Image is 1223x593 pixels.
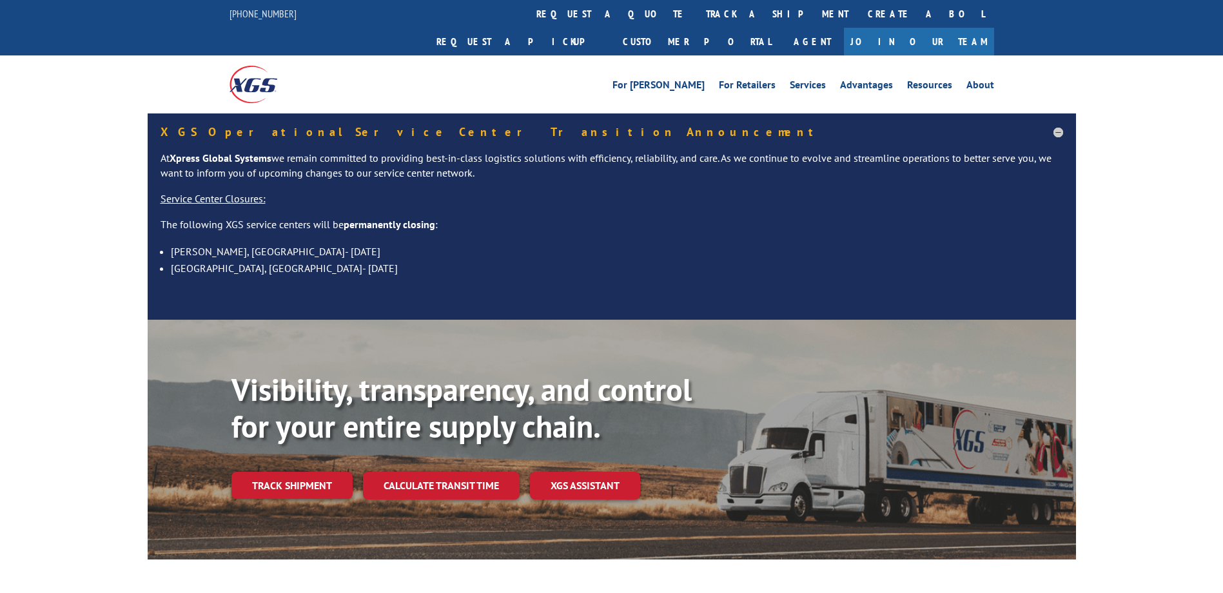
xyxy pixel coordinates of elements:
a: Join Our Team [844,28,994,55]
strong: permanently closing [344,218,435,231]
a: Request a pickup [427,28,613,55]
a: Track shipment [231,472,353,499]
p: The following XGS service centers will be : [161,217,1063,243]
a: Calculate transit time [363,472,520,500]
a: XGS ASSISTANT [530,472,640,500]
a: [PHONE_NUMBER] [230,7,297,20]
h5: XGS Operational Service Center Transition Announcement [161,126,1063,138]
p: At we remain committed to providing best-in-class logistics solutions with efficiency, reliabilit... [161,151,1063,192]
strong: Xpress Global Systems [170,151,271,164]
a: Resources [907,80,952,94]
u: Service Center Closures: [161,192,266,205]
li: [GEOGRAPHIC_DATA], [GEOGRAPHIC_DATA]- [DATE] [171,260,1063,277]
a: Customer Portal [613,28,781,55]
a: About [966,80,994,94]
a: For Retailers [719,80,776,94]
a: Services [790,80,826,94]
a: For [PERSON_NAME] [612,80,705,94]
a: Advantages [840,80,893,94]
a: Agent [781,28,844,55]
li: [PERSON_NAME], [GEOGRAPHIC_DATA]- [DATE] [171,243,1063,260]
b: Visibility, transparency, and control for your entire supply chain. [231,369,692,447]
